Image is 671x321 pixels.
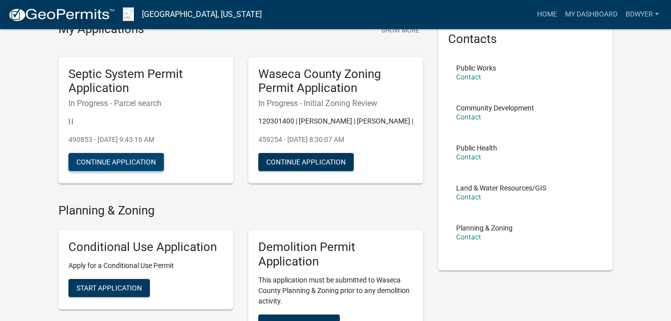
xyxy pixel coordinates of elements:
[68,98,223,108] h6: In Progress - Parcel search
[68,260,223,271] p: Apply for a Conditional Use Permit
[76,283,142,291] span: Start Application
[377,22,423,38] button: Show More
[456,184,546,191] p: Land & Water Resources/GIS
[456,113,481,121] a: Contact
[561,5,622,24] a: My Dashboard
[68,116,223,126] p: | |
[142,6,262,23] a: [GEOGRAPHIC_DATA], [US_STATE]
[456,224,513,231] p: Planning & Zoning
[456,233,481,241] a: Contact
[68,153,164,171] button: Continue Application
[68,240,223,254] h5: Conditional Use Application
[258,240,413,269] h5: Demolition Permit Application
[258,67,413,96] h5: Waseca County Zoning Permit Application
[456,153,481,161] a: Contact
[258,275,413,306] p: This application must be submitted to Waseca County Planning & Zoning prior to any demolition act...
[58,22,144,37] h4: My Applications
[68,279,150,297] button: Start Application
[456,104,534,111] p: Community Development
[622,5,663,24] a: Bdwyer
[258,116,413,126] p: 120301400 | [PERSON_NAME] | [PERSON_NAME] |
[448,32,603,46] h5: Contacts
[533,5,561,24] a: Home
[123,7,134,21] img: Waseca County, Minnesota
[68,134,223,145] p: 490853 - [DATE] 9:43:16 AM
[68,67,223,96] h5: Septic System Permit Application
[456,64,496,71] p: Public Works
[58,203,423,218] h4: Planning & Zoning
[258,98,413,108] h6: In Progress - Initial Zoning Review
[258,134,413,145] p: 459254 - [DATE] 8:30:07 AM
[456,193,481,201] a: Contact
[258,153,354,171] button: Continue Application
[456,73,481,81] a: Contact
[456,144,497,151] p: Public Health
